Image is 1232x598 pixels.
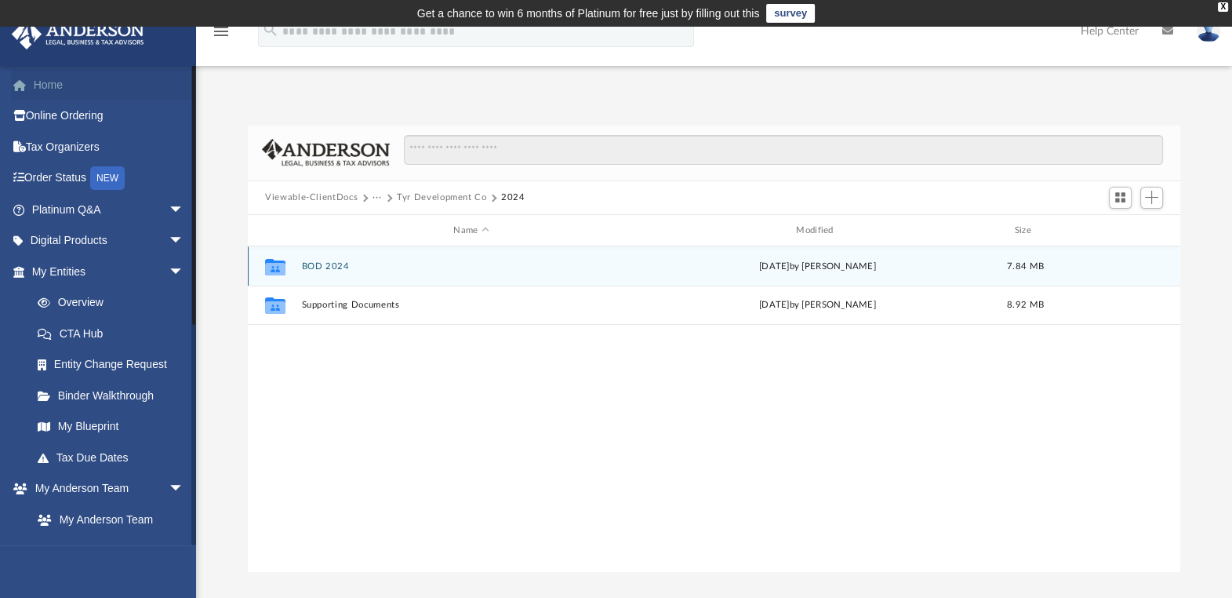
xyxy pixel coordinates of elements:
[22,442,208,473] a: Tax Due Dates
[22,349,208,381] a: Entity Change Request
[501,191,525,205] button: 2024
[169,194,200,226] span: arrow_drop_down
[22,504,192,535] a: My Anderson Team
[404,135,1163,165] input: Search files and folders
[759,262,790,271] span: [DATE]
[22,287,208,319] a: Overview
[648,299,987,313] div: [DATE] by [PERSON_NAME]
[7,19,149,49] img: Anderson Advisors Platinum Portal
[212,22,231,41] i: menu
[11,69,208,100] a: Home
[22,411,200,443] a: My Blueprint
[1197,20,1220,42] img: User Pic
[11,256,208,287] a: My Entitiesarrow_drop_down
[373,191,383,205] button: ···
[11,131,208,162] a: Tax Organizers
[262,21,279,38] i: search
[301,224,641,238] div: Name
[90,166,125,190] div: NEW
[648,260,987,274] div: by [PERSON_NAME]
[1109,187,1132,209] button: Switch to Grid View
[212,30,231,41] a: menu
[648,224,987,238] div: Modified
[1007,301,1044,310] span: 8.92 MB
[417,4,760,23] div: Get a chance to win 6 months of Platinum for free just by filling out this
[11,225,208,257] a: Digital Productsarrow_drop_down
[302,261,641,272] button: BOD 2024
[22,535,200,567] a: Anderson System
[255,224,294,238] div: id
[11,473,200,505] a: My Anderson Teamarrow_drop_down
[265,191,358,205] button: Viewable-ClientDocs
[22,318,208,349] a: CTA Hub
[1063,224,1173,238] div: id
[766,4,815,23] a: survey
[169,473,200,505] span: arrow_drop_down
[1218,2,1228,12] div: close
[169,225,200,257] span: arrow_drop_down
[994,224,1057,238] div: Size
[302,301,641,311] button: Supporting Documents
[397,191,487,205] button: Tyr Development Co
[11,100,208,132] a: Online Ordering
[1007,262,1044,271] span: 7.84 MB
[11,194,208,225] a: Platinum Q&Aarrow_drop_down
[169,256,200,288] span: arrow_drop_down
[22,380,208,411] a: Binder Walkthrough
[248,246,1180,571] div: grid
[11,162,208,195] a: Order StatusNEW
[1140,187,1164,209] button: Add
